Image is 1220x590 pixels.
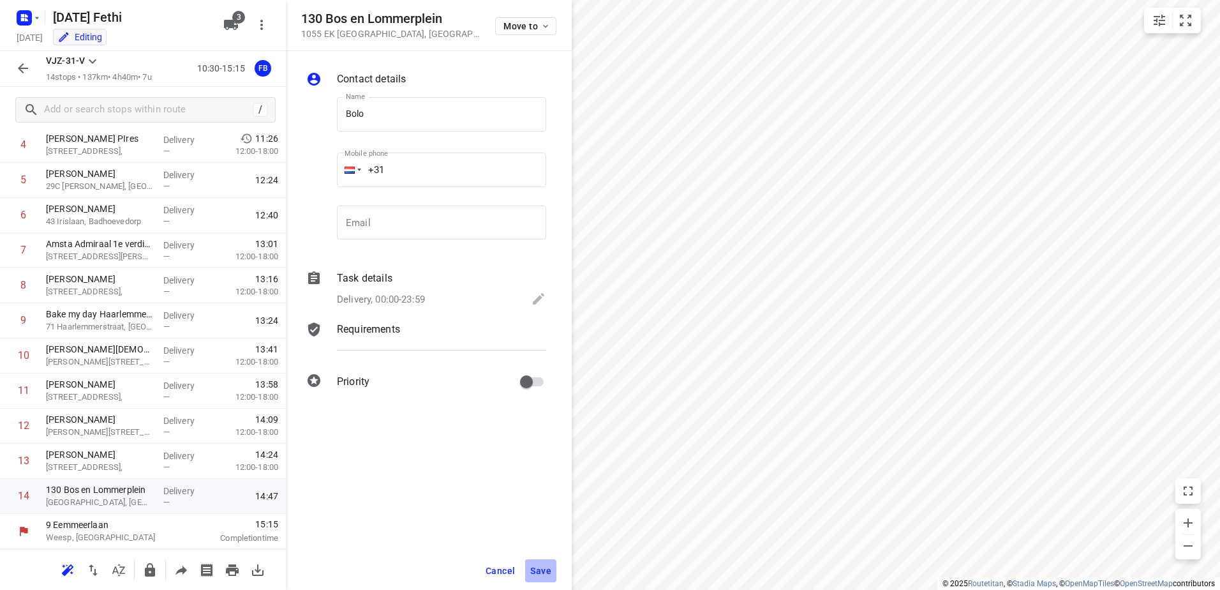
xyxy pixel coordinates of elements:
span: 14:47 [255,490,278,503]
p: Delivery [163,379,211,392]
span: 15:15 [194,518,278,531]
button: Save [525,559,556,582]
span: Print shipping labels [194,563,219,575]
p: Delivery [163,414,211,427]
p: [PERSON_NAME][STREET_ADDRESS], [46,426,153,439]
p: Amsta Admiraal 1e verdieping [46,238,153,250]
label: Mobile phone [345,150,388,157]
p: Delivery, 00:00-23:59 [337,292,425,307]
div: FB [255,60,271,77]
p: 12:00-18:00 [215,285,278,298]
span: — [163,181,170,191]
p: 14 stops • 137km • 4h40m • 7u [46,72,152,84]
span: Move to [503,21,551,31]
p: 12:00-18:00 [215,145,278,158]
p: [STREET_ADDRESS], [46,391,153,404]
span: 13:24 [255,314,278,327]
input: 1 (702) 123-4567 [337,153,546,187]
p: [PERSON_NAME] PIres [46,132,153,145]
span: — [163,427,170,437]
p: Weesp, [GEOGRAPHIC_DATA] [46,531,179,544]
p: 12:00-18:00 [215,426,278,439]
p: Delivery [163,204,211,216]
p: [PERSON_NAME] [46,202,153,215]
p: Priority [337,374,369,390]
p: Delivery [163,344,211,357]
p: Delivery [163,450,211,462]
button: Cancel [480,559,520,582]
span: Sort by time window [106,563,131,575]
p: [STREET_ADDRESS], [46,145,153,158]
button: More [249,12,274,38]
div: 5 [20,174,26,186]
p: 12:00-18:00 [215,356,278,368]
div: Task detailsDelivery, 00:00-23:59 [306,271,546,309]
span: Cancel [486,566,515,576]
div: small contained button group [1144,8,1201,33]
span: Reoptimize route [55,563,80,575]
p: Delivery [163,485,211,497]
span: Assigned to Fethi B [250,62,276,74]
span: 13:41 [255,343,278,356]
span: — [163,497,170,507]
h5: 130 Bos en Lommerplein [301,11,480,26]
button: FB [250,56,276,81]
p: Delivery [163,133,211,146]
div: Contact details [306,72,546,89]
span: 13:01 [255,238,278,250]
span: Share route [168,563,194,575]
p: Admiraal de Ruijterweg 541, [46,250,153,263]
p: [PERSON_NAME] [46,378,153,391]
input: Add or search stops within route [44,100,253,120]
span: — [163,216,170,226]
p: [STREET_ADDRESS], [46,461,153,474]
p: 29C Martini van Geffenstraat, Amsterdam [46,180,153,193]
a: Stadia Maps [1013,579,1056,588]
p: Task details [337,271,392,286]
span: — [163,146,170,156]
span: 14:24 [255,448,278,461]
div: You are currently in edit mode. [57,31,102,43]
div: 6 [20,209,26,221]
span: — [163,392,170,402]
span: — [163,287,170,296]
div: Netherlands: + 31 [337,153,361,187]
a: Routetitan [968,579,1004,588]
button: 3 [218,12,244,38]
span: Reverse route [80,563,106,575]
p: 9 Eemmeerlaan [46,518,179,531]
p: Contact details [337,72,406,87]
p: [PERSON_NAME][DEMOGRAPHIC_DATA] [46,343,153,356]
p: Delivery [163,169,211,181]
p: 71 Haarlemmerstraat, Amsterdam [46,321,153,333]
p: 12:00-18:00 [215,461,278,474]
p: Delivery [163,239,211,252]
span: 11:26 [255,132,278,145]
p: 130 Bos en Lommerplein [46,483,153,496]
span: — [163,322,170,331]
p: Bake my day Haarlemmerstraat B.V. [46,308,153,321]
span: 13:58 [255,378,278,391]
button: Lock route [137,557,163,583]
p: [STREET_ADDRESS], [46,285,153,298]
span: — [163,357,170,367]
a: OpenMapTiles [1065,579,1114,588]
div: 13 [18,455,29,467]
h5: Rename [48,7,213,27]
p: 43 Irislaan, Badhoevedorp [46,215,153,228]
span: 13:16 [255,273,278,285]
div: 11 [18,384,29,397]
p: Delivery [163,309,211,322]
div: 14 [18,490,29,502]
p: 10:30-15:15 [197,62,250,75]
div: 10 [18,349,29,361]
div: / [253,103,267,117]
div: 9 [20,314,26,326]
span: 3 [232,11,245,24]
div: 12 [18,420,29,432]
div: 4 [20,139,26,151]
button: Move to [495,17,556,35]
svg: Edit [531,291,546,306]
li: © 2025 , © , © © contributors [942,579,1215,588]
h5: Project date [11,30,48,45]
